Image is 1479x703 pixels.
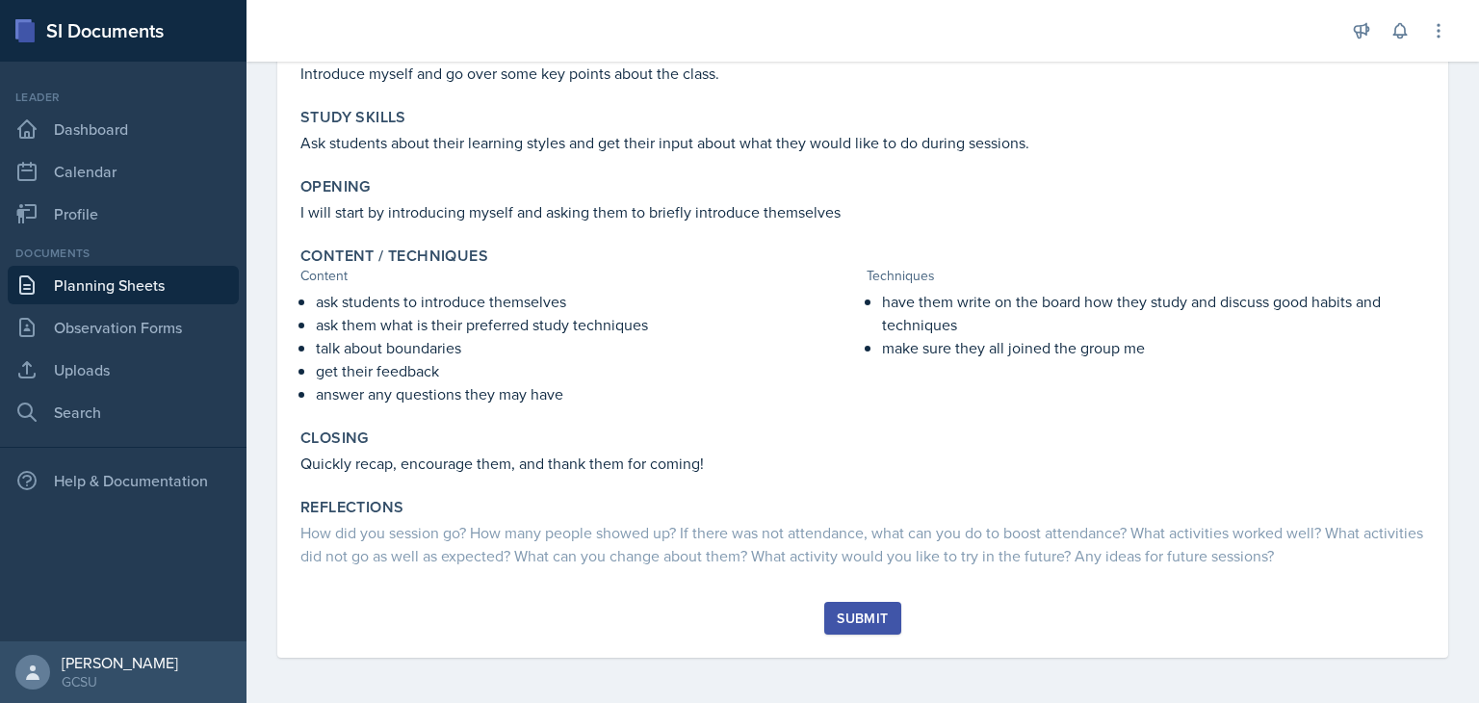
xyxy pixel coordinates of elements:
div: Leader [8,89,239,106]
a: Profile [8,195,239,233]
div: Content [300,266,859,286]
div: Documents [8,245,239,262]
p: Introduce myself and go over some key points about the class. [300,62,1425,85]
label: Reflections [300,498,403,517]
p: ask students to introduce themselves [316,290,859,313]
button: Submit [824,602,900,635]
p: I will start by introducing myself and asking them to briefly introduce themselves [300,200,1425,223]
label: Content / Techniques [300,247,488,266]
p: answer any questions they may have [316,382,859,405]
a: Search [8,393,239,431]
p: ask them what is their preferred study techniques [316,313,859,336]
a: Observation Forms [8,308,239,347]
p: Ask students about their learning styles and get their input about what they would like to do dur... [300,131,1425,154]
div: Submit [837,611,888,626]
label: Closing [300,429,369,448]
p: have them write on the board how they study and discuss good habits and techniques [882,290,1425,336]
a: Uploads [8,351,239,389]
label: Study Skills [300,108,406,127]
a: Planning Sheets [8,266,239,304]
a: Calendar [8,152,239,191]
div: GCSU [62,672,178,691]
div: Techniques [867,266,1425,286]
p: get their feedback [316,359,859,382]
label: Opening [300,177,371,196]
p: talk about boundaries [316,336,859,359]
p: Quickly recap, encourage them, and thank them for coming! [300,452,1425,475]
div: How did you session go? How many people showed up? If there was not attendance, what can you do t... [300,521,1425,567]
div: Help & Documentation [8,461,239,500]
div: [PERSON_NAME] [62,653,178,672]
p: make sure they all joined the group me [882,336,1425,359]
a: Dashboard [8,110,239,148]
